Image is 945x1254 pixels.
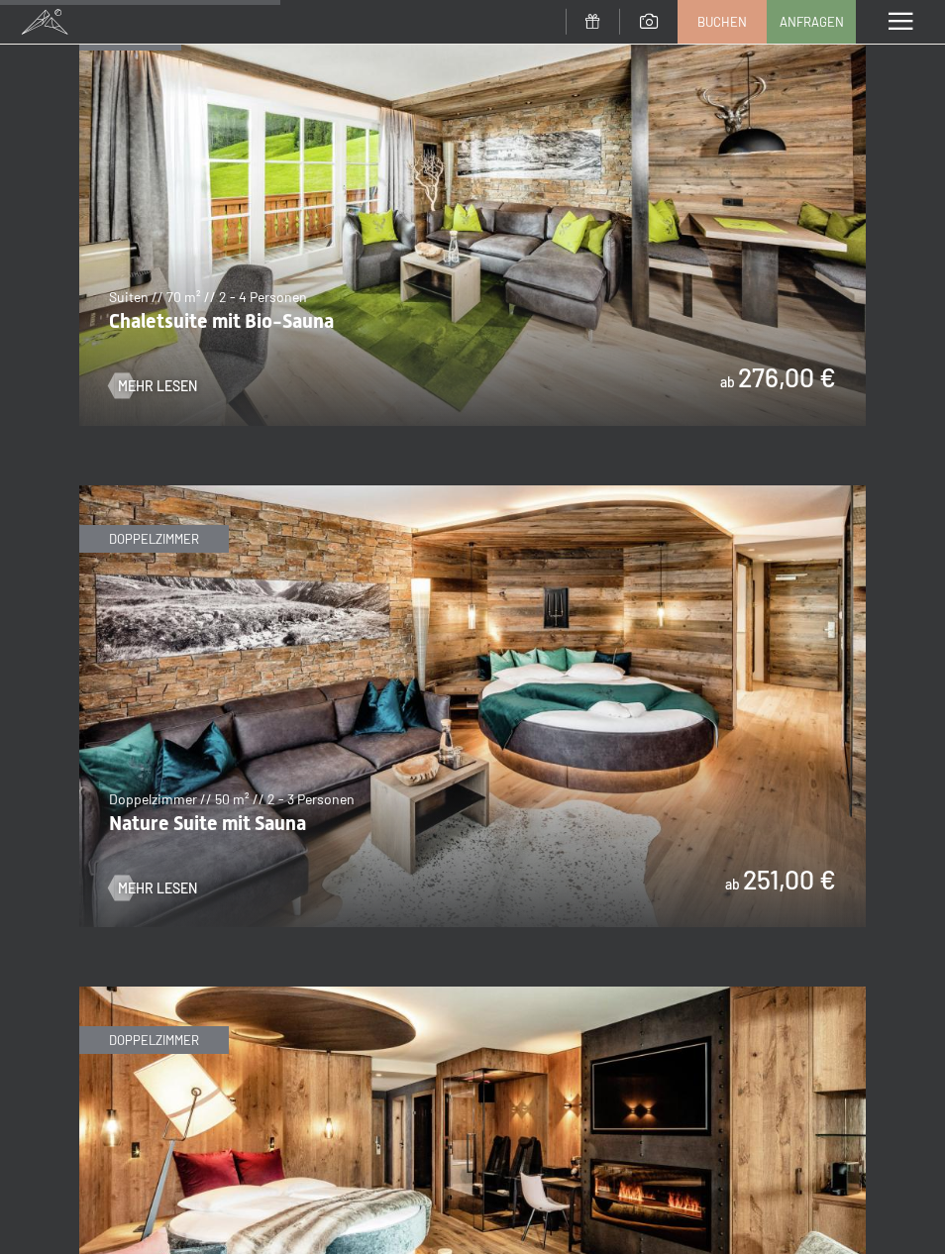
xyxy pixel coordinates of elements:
span: Buchen [697,13,747,31]
a: Mehr Lesen [109,376,197,396]
a: Buchen [679,1,766,43]
a: Anfragen [768,1,855,43]
a: Suite Deluxe mit Sauna [79,988,866,999]
a: Mehr Lesen [109,879,197,898]
span: Mehr Lesen [118,376,197,396]
a: Nature Suite mit Sauna [79,486,866,498]
span: Anfragen [780,13,844,31]
span: Mehr Lesen [118,879,197,898]
img: Nature Suite mit Sauna [79,485,866,928]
